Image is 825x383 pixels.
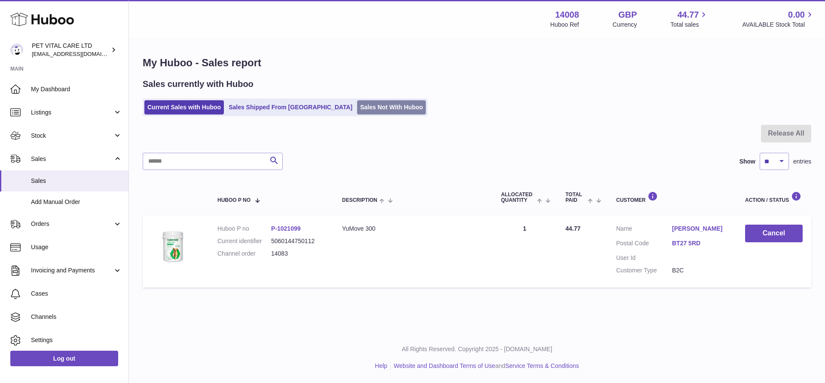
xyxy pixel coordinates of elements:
dd: B2C [672,266,728,275]
button: Cancel [745,225,803,242]
span: Huboo P no [217,198,251,203]
dt: Huboo P no [217,225,271,233]
img: petvitalcare@gmail.com [10,43,23,56]
span: Total paid [565,192,586,203]
a: Website and Dashboard Terms of Use [394,362,495,369]
span: [EMAIL_ADDRESS][DOMAIN_NAME] [32,50,126,57]
span: Sales [31,177,122,185]
dt: Current identifier [217,237,271,245]
span: Usage [31,243,122,251]
strong: 14008 [555,9,579,21]
div: Customer [616,191,728,203]
span: 44.77 [677,9,699,21]
span: Orders [31,220,113,228]
a: 44.77 Total sales [670,9,709,29]
dt: Channel order [217,250,271,258]
li: and [391,362,579,370]
span: AVAILABLE Stock Total [742,21,815,29]
label: Show [739,158,755,166]
div: YuMove 300 [342,225,484,233]
a: Log out [10,351,118,366]
p: All Rights Reserved. Copyright 2025 - [DOMAIN_NAME] [136,345,818,353]
span: Add Manual Order [31,198,122,206]
div: Action / Status [745,191,803,203]
div: Currency [613,21,637,29]
dt: Name [616,225,672,235]
dt: Postal Code [616,239,672,250]
span: 44.77 [565,225,581,232]
div: PET VITAL CARE LTD [32,42,109,58]
dd: 14083 [271,250,325,258]
a: [PERSON_NAME] [672,225,728,233]
strong: GBP [618,9,637,21]
a: Sales Not With Huboo [357,100,426,114]
h1: My Huboo - Sales report [143,56,811,70]
span: Invoicing and Payments [31,266,113,275]
span: Description [342,198,377,203]
td: 1 [492,216,557,287]
a: BT27 5RD [672,239,728,247]
div: Huboo Ref [550,21,579,29]
img: 1732006879.jpg [151,225,194,268]
span: Channels [31,313,122,321]
dt: User Id [616,254,672,262]
span: ALLOCATED Quantity [501,192,535,203]
dd: 5060144750112 [271,237,325,245]
span: Sales [31,155,113,163]
span: entries [793,158,811,166]
span: 0.00 [788,9,805,21]
a: Sales Shipped From [GEOGRAPHIC_DATA] [226,100,355,114]
span: Total sales [670,21,709,29]
dt: Customer Type [616,266,672,275]
span: Listings [31,108,113,117]
a: 0.00 AVAILABLE Stock Total [742,9,815,29]
span: Cases [31,290,122,298]
span: Settings [31,336,122,344]
a: Service Terms & Conditions [505,362,579,369]
a: Current Sales with Huboo [144,100,224,114]
a: P-1021099 [271,225,301,232]
a: Help [375,362,388,369]
span: Stock [31,132,113,140]
h2: Sales currently with Huboo [143,78,254,90]
span: My Dashboard [31,85,122,93]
